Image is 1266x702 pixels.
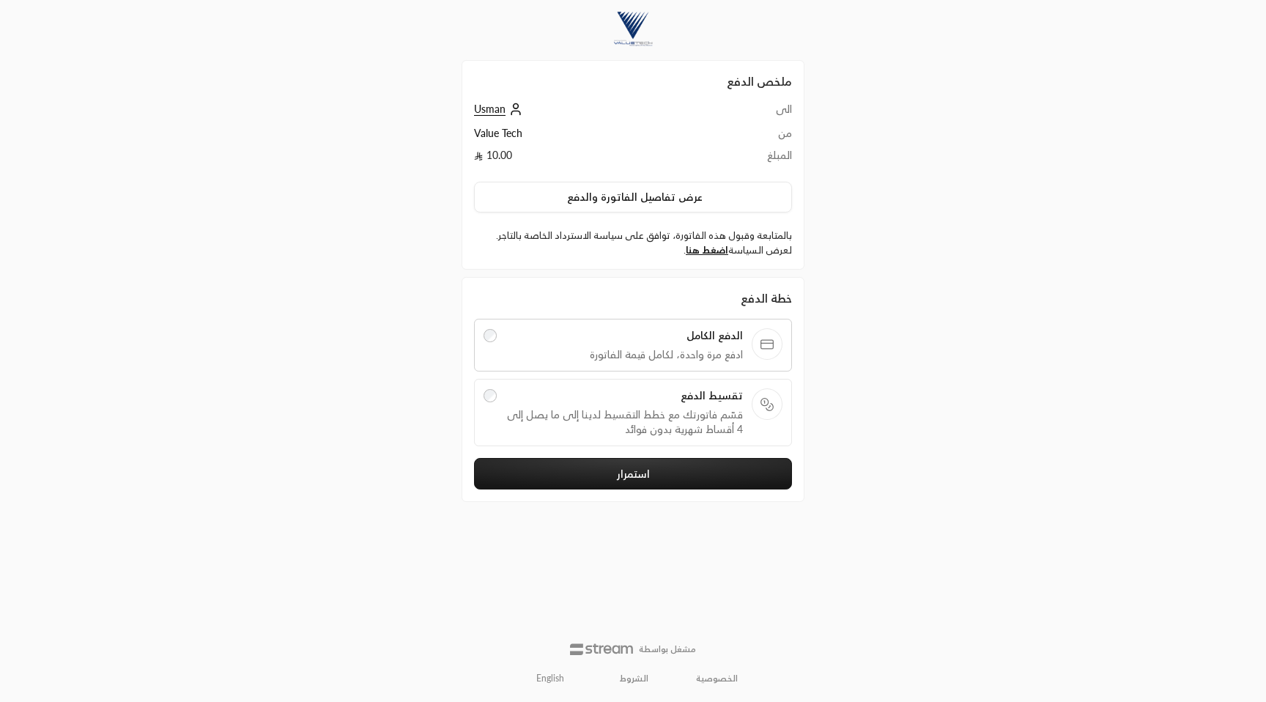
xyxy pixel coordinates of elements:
[506,407,743,437] span: قسّم فاتورتك مع خطط التقسيط لدينا إلى ما يصل إلى 4 أقساط شهرية بدون فوائد
[689,148,792,170] td: المبلغ
[689,102,792,126] td: الى
[686,244,728,256] a: اضغط هنا
[474,103,526,115] a: Usman
[506,328,743,343] span: الدفع الكامل
[506,388,743,403] span: تقسيط الدفع
[474,73,792,90] h2: ملخص الدفع
[474,148,689,170] td: 10.00
[474,103,506,116] span: Usman
[484,389,497,402] input: تقسيط الدفعقسّم فاتورتك مع خطط التقسيط لدينا إلى ما يصل إلى 4 أقساط شهرية بدون فوائد
[506,347,743,362] span: ادفع مرة واحدة، لكامل قيمة الفاتورة
[528,667,572,690] a: English
[689,126,792,148] td: من
[639,643,696,655] p: مشغل بواسطة
[613,9,653,48] img: Company Logo
[474,229,792,257] label: بالمتابعة وقبول هذه الفاتورة، توافق على سياسة الاسترداد الخاصة بالتاجر. لعرض السياسة .
[474,289,792,307] div: خطة الدفع
[696,673,738,684] a: الخصوصية
[474,458,792,489] button: استمرار
[484,329,497,342] input: الدفع الكاملادفع مرة واحدة، لكامل قيمة الفاتورة
[620,673,648,684] a: الشروط
[474,126,689,148] td: Value Tech
[474,182,792,213] button: عرض تفاصيل الفاتورة والدفع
